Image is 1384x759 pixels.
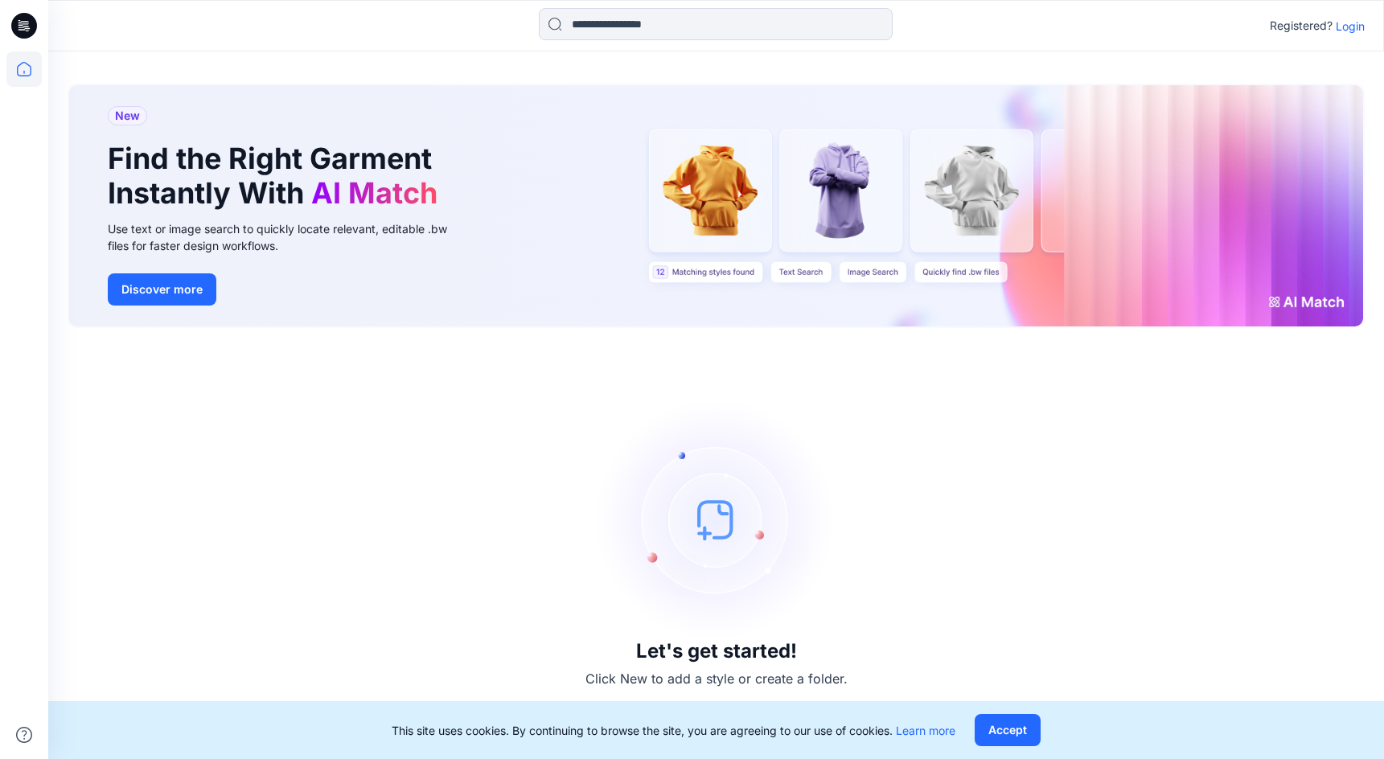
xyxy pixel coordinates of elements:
p: Registered? [1270,16,1333,35]
p: Login [1336,18,1365,35]
p: Click New to add a style or create a folder. [585,669,848,688]
p: This site uses cookies. By continuing to browse the site, you are agreeing to our use of cookies. [392,722,955,739]
button: Accept [975,714,1041,746]
span: AI Match [311,175,437,211]
img: empty-state-image.svg [596,399,837,640]
div: Use text or image search to quickly locate relevant, editable .bw files for faster design workflows. [108,220,470,254]
button: Discover more [108,273,216,306]
h3: Let's get started! [636,640,797,663]
h1: Find the Right Garment Instantly With [108,142,446,211]
span: New [115,106,140,125]
a: Learn more [896,724,955,737]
